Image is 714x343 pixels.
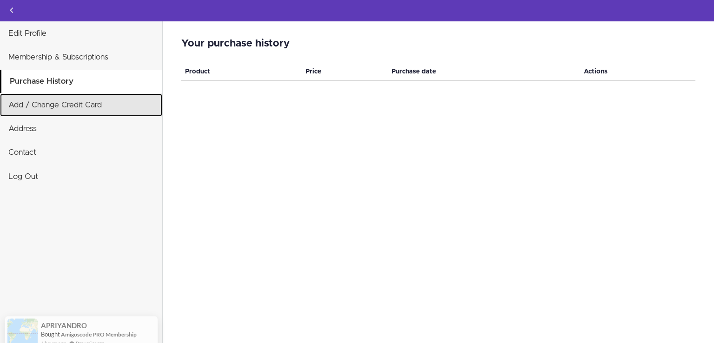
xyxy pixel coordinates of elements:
h2: Your purchase history [181,38,695,49]
a: ProveSource [76,326,105,334]
th: Product [181,63,302,80]
th: Actions [580,63,695,80]
img: provesource social proof notification image [7,305,38,336]
a: Amigoscode PRO Membership [61,317,137,325]
span: 6 hours ago [41,326,66,334]
th: Purchase date [388,63,580,80]
th: Price [302,63,388,80]
span: Bought [41,317,60,325]
svg: Back to courses [6,5,17,16]
span: APRIYANDRO [41,309,87,317]
a: Purchase History [1,70,162,93]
